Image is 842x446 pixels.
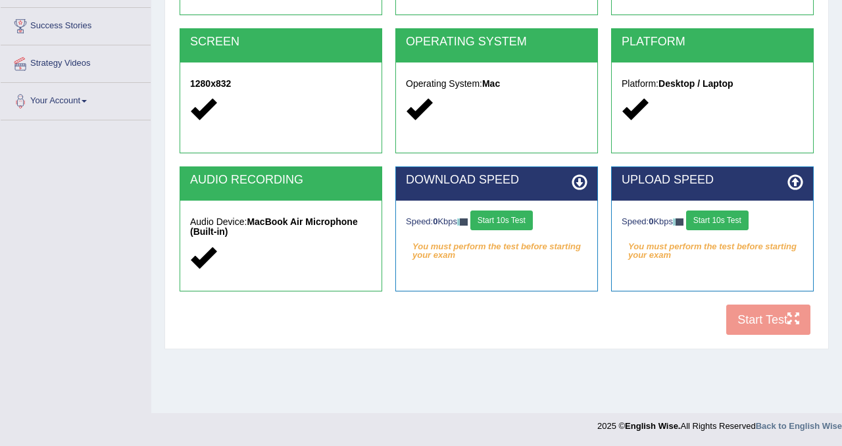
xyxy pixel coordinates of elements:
[406,36,587,49] h2: OPERATING SYSTEM
[406,79,587,89] h5: Operating System:
[597,413,842,432] div: 2025 © All Rights Reserved
[190,216,358,237] strong: MacBook Air Microphone (Built-in)
[406,237,587,257] em: You must perform the test before starting your exam
[190,217,372,237] h5: Audio Device:
[470,211,533,230] button: Start 10s Test
[482,78,500,89] strong: Mac
[756,421,842,431] a: Back to English Wise
[433,216,437,226] strong: 0
[622,211,803,234] div: Speed: Kbps
[190,78,231,89] strong: 1280x832
[406,174,587,187] h2: DOWNLOAD SPEED
[658,78,733,89] strong: Desktop / Laptop
[1,83,151,116] a: Your Account
[1,8,151,41] a: Success Stories
[686,211,749,230] button: Start 10s Test
[406,211,587,234] div: Speed: Kbps
[673,218,683,226] img: ajax-loader-fb-connection.gif
[622,36,803,49] h2: PLATFORM
[649,216,653,226] strong: 0
[622,237,803,257] em: You must perform the test before starting your exam
[625,421,680,431] strong: English Wise.
[622,79,803,89] h5: Platform:
[1,45,151,78] a: Strategy Videos
[622,174,803,187] h2: UPLOAD SPEED
[457,218,468,226] img: ajax-loader-fb-connection.gif
[190,36,372,49] h2: SCREEN
[190,174,372,187] h2: AUDIO RECORDING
